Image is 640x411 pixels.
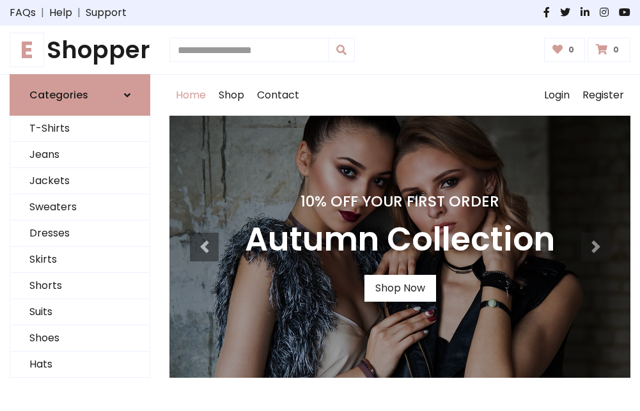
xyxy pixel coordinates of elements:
[212,75,251,116] a: Shop
[10,142,150,168] a: Jeans
[245,221,555,260] h3: Autumn Collection
[169,75,212,116] a: Home
[49,5,72,20] a: Help
[86,5,127,20] a: Support
[10,352,150,378] a: Hats
[72,5,86,20] span: |
[364,275,436,302] a: Shop Now
[10,221,150,247] a: Dresses
[245,192,555,210] h4: 10% Off Your First Order
[10,33,44,67] span: E
[36,5,49,20] span: |
[10,168,150,194] a: Jackets
[29,89,88,101] h6: Categories
[251,75,306,116] a: Contact
[10,36,150,64] a: EShopper
[10,194,150,221] a: Sweaters
[10,325,150,352] a: Shoes
[538,75,576,116] a: Login
[10,247,150,273] a: Skirts
[10,74,150,116] a: Categories
[610,44,622,56] span: 0
[10,273,150,299] a: Shorts
[10,5,36,20] a: FAQs
[544,38,586,62] a: 0
[565,44,577,56] span: 0
[10,299,150,325] a: Suits
[576,75,630,116] a: Register
[588,38,630,62] a: 0
[10,36,150,64] h1: Shopper
[10,116,150,142] a: T-Shirts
